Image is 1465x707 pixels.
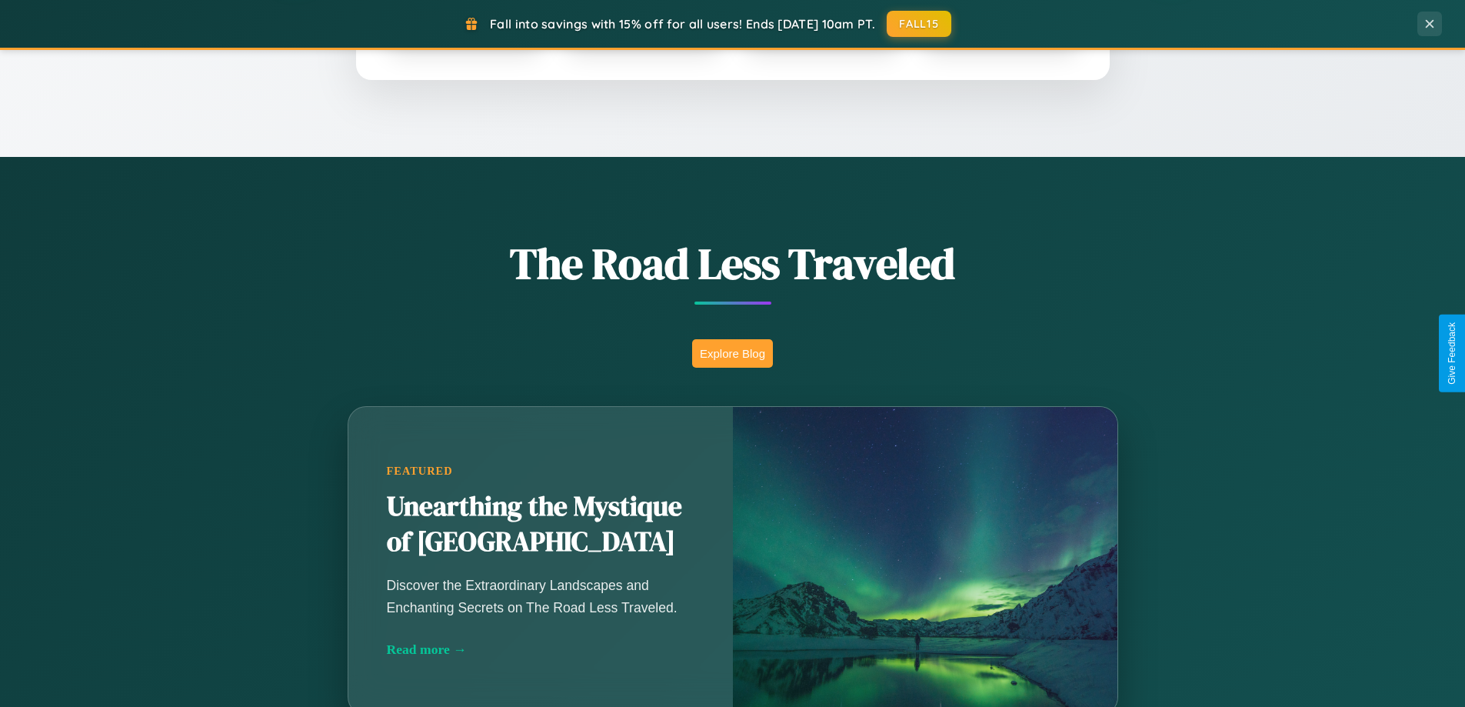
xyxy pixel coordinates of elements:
div: Give Feedback [1447,322,1457,385]
h1: The Road Less Traveled [271,234,1194,293]
button: FALL15 [887,11,951,37]
h2: Unearthing the Mystique of [GEOGRAPHIC_DATA] [387,489,694,560]
p: Discover the Extraordinary Landscapes and Enchanting Secrets on The Road Less Traveled. [387,575,694,618]
div: Featured [387,465,694,478]
span: Fall into savings with 15% off for all users! Ends [DATE] 10am PT. [490,16,875,32]
div: Read more → [387,642,694,658]
button: Explore Blog [692,339,773,368]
